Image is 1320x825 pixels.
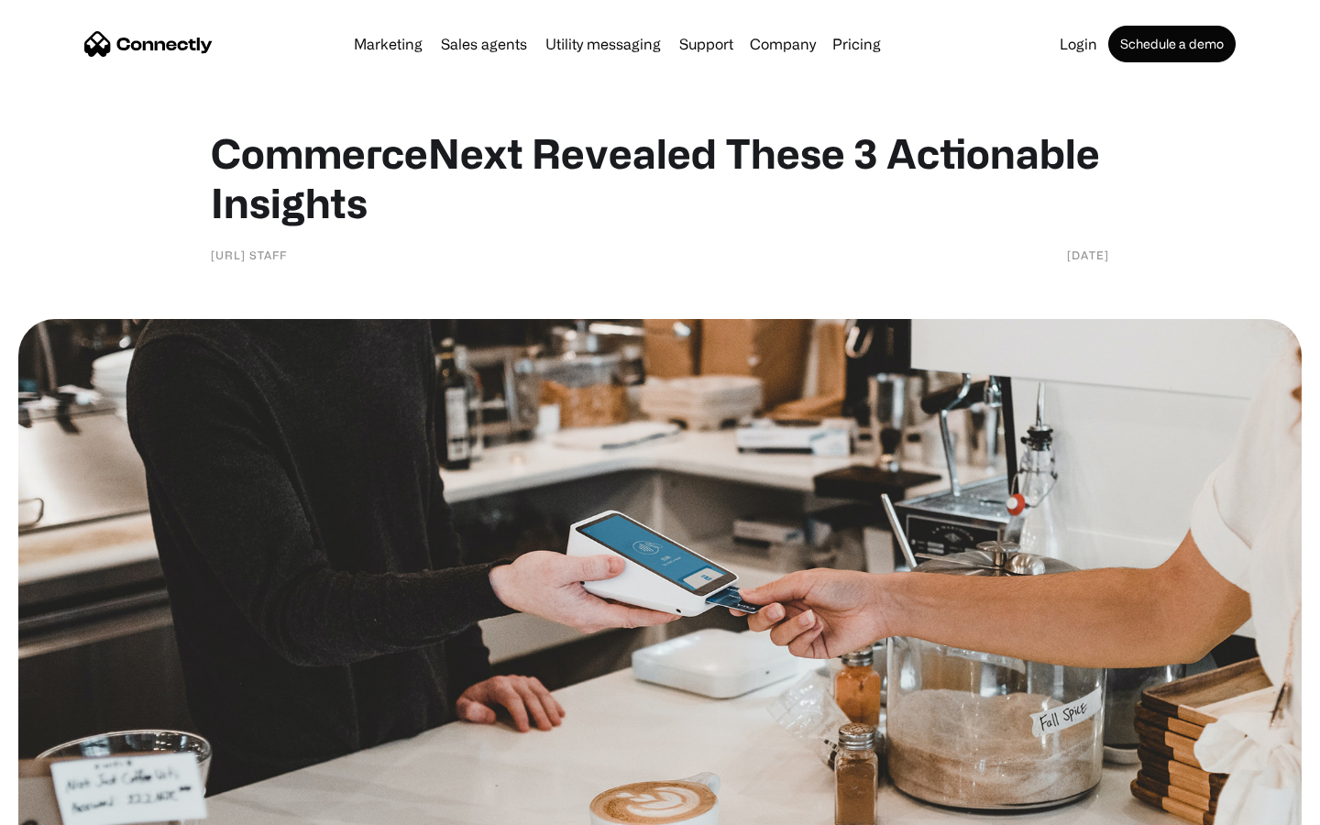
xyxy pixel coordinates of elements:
[825,37,888,51] a: Pricing
[1067,246,1109,264] div: [DATE]
[346,37,430,51] a: Marketing
[18,793,110,819] aside: Language selected: English
[538,37,668,51] a: Utility messaging
[211,128,1109,227] h1: CommerceNext Revealed These 3 Actionable Insights
[1108,26,1236,62] a: Schedule a demo
[211,246,287,264] div: [URL] Staff
[37,793,110,819] ul: Language list
[750,31,816,57] div: Company
[1052,37,1105,51] a: Login
[434,37,534,51] a: Sales agents
[672,37,741,51] a: Support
